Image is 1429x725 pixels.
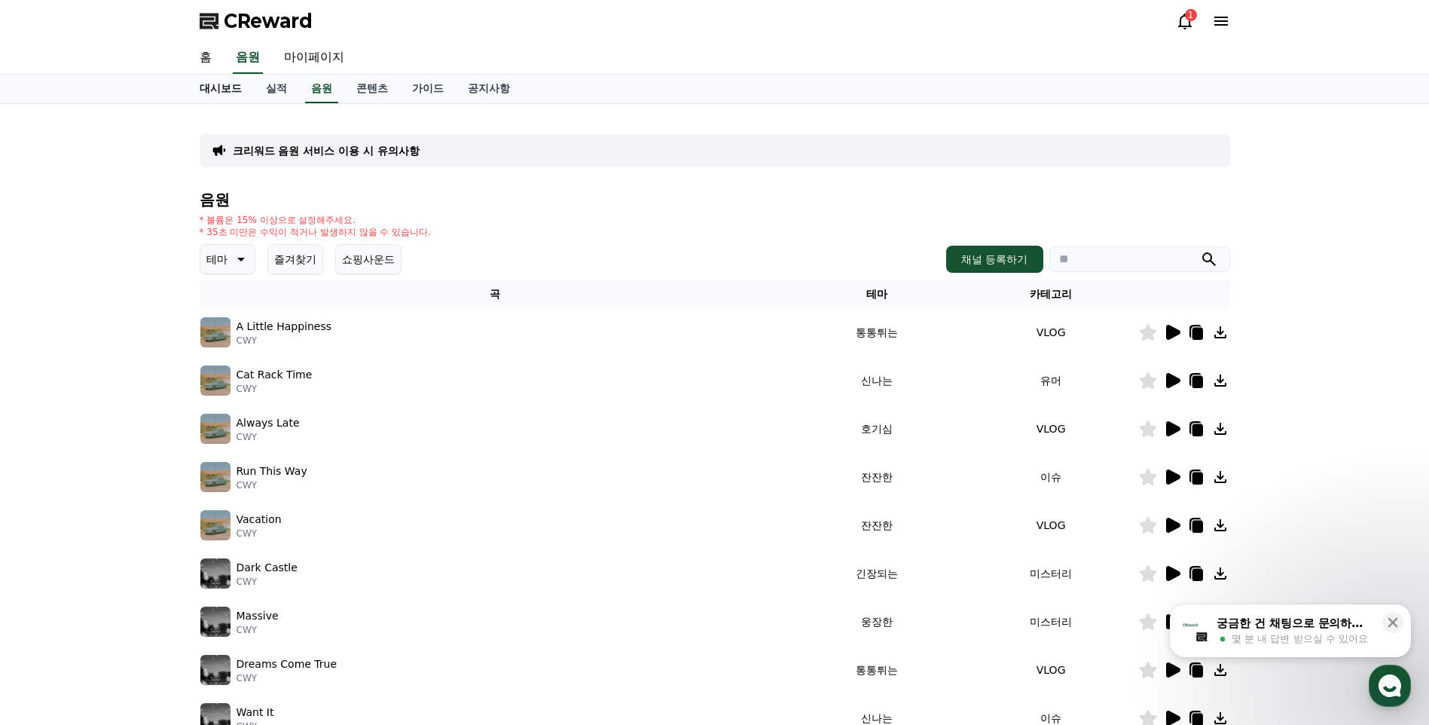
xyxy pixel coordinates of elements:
td: 신나는 [790,356,964,405]
div: 1 [1185,9,1197,21]
td: 이슈 [964,453,1138,501]
p: A Little Happiness [237,319,332,335]
a: 1 [1176,12,1194,30]
p: * 35초 미만은 수익이 적거나 발생하지 않을 수 있습니다. [200,226,432,238]
td: 통통튀는 [790,308,964,356]
img: music [200,366,231,396]
p: Massive [237,608,279,624]
td: 잔잔한 [790,453,964,501]
a: 홈 [188,42,224,74]
td: 유머 [964,356,1138,405]
span: 대화 [138,501,156,513]
img: music [200,558,231,589]
td: VLOG [964,501,1138,549]
td: VLOG [964,646,1138,694]
a: 음원 [305,75,338,103]
button: 쇼핑사운드 [335,244,402,274]
button: 테마 [200,244,255,274]
span: 홈 [47,500,56,512]
a: 마이페이지 [272,42,356,74]
p: CWY [237,576,298,588]
p: Always Late [237,415,300,431]
span: CReward [224,9,313,33]
th: 카테고리 [964,280,1138,308]
td: 호기심 [790,405,964,453]
p: Dreams Come True [237,656,337,672]
img: music [200,462,231,492]
a: 홈 [5,478,99,515]
td: VLOG [964,405,1138,453]
a: 가이드 [400,75,456,103]
img: music [200,510,231,540]
td: VLOG [964,308,1138,356]
td: 잔잔한 [790,501,964,549]
th: 테마 [790,280,964,308]
a: CReward [200,9,313,33]
a: 대시보드 [188,75,254,103]
p: CWY [237,672,337,684]
a: 콘텐츠 [344,75,400,103]
a: 음원 [233,42,263,74]
p: CWY [237,479,307,491]
p: Dark Castle [237,560,298,576]
img: music [200,655,231,685]
a: 크리워드 음원 서비스 이용 시 유의사항 [233,143,420,158]
td: 미스터리 [964,549,1138,598]
p: CWY [237,383,313,395]
td: 긴장되는 [790,549,964,598]
p: Vacation [237,512,282,528]
p: CWY [237,335,332,347]
td: 통통튀는 [790,646,964,694]
p: * 볼륨은 15% 이상으로 설정해주세요. [200,214,432,226]
p: CWY [237,431,300,443]
a: 실적 [254,75,299,103]
span: 설정 [233,500,251,512]
img: music [200,607,231,637]
th: 곡 [200,280,790,308]
h4: 음원 [200,191,1230,208]
p: Want It [237,705,274,720]
a: 공지사항 [456,75,522,103]
td: 웅장한 [790,598,964,646]
p: Run This Way [237,463,307,479]
button: 즐겨찾기 [267,244,323,274]
p: Cat Rack Time [237,367,313,383]
a: 설정 [194,478,289,515]
img: music [200,317,231,347]
button: 채널 등록하기 [946,246,1043,273]
p: 테마 [206,249,227,270]
p: CWY [237,624,279,636]
td: 미스터리 [964,598,1138,646]
p: CWY [237,528,282,540]
a: 대화 [99,478,194,515]
img: music [200,414,231,444]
